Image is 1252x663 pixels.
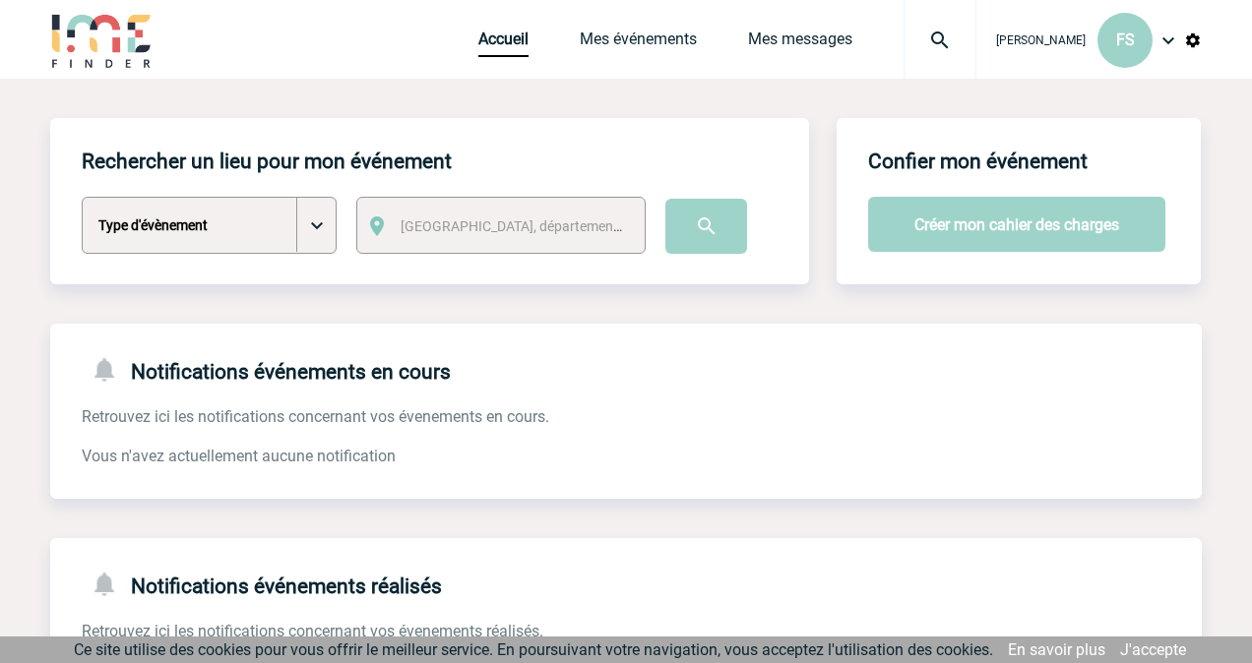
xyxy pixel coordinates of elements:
img: notifications-24-px-g.png [90,570,131,598]
a: Mes messages [748,30,852,57]
a: J'accepte [1120,640,1186,659]
span: Retrouvez ici les notifications concernant vos évenements en cours. [82,407,549,426]
h4: Confier mon événement [868,150,1088,173]
span: Retrouvez ici les notifications concernant vos évenements réalisés. [82,622,543,640]
img: IME-Finder [50,12,153,68]
img: notifications-24-px-g.png [90,355,131,384]
a: Mes événements [580,30,697,57]
span: FS [1116,30,1135,49]
span: Vous n'avez actuellement aucune notification [82,447,396,465]
span: [PERSON_NAME] [996,33,1086,47]
h4: Notifications événements réalisés [82,570,442,598]
a: Accueil [478,30,529,57]
span: Ce site utilise des cookies pour vous offrir le meilleur service. En poursuivant votre navigation... [74,640,993,659]
h4: Rechercher un lieu pour mon événement [82,150,452,173]
span: [GEOGRAPHIC_DATA], département, région... [401,218,674,234]
h4: Notifications événements en cours [82,355,451,384]
button: Créer mon cahier des charges [868,197,1165,252]
input: Submit [665,199,747,254]
a: En savoir plus [1008,640,1105,659]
